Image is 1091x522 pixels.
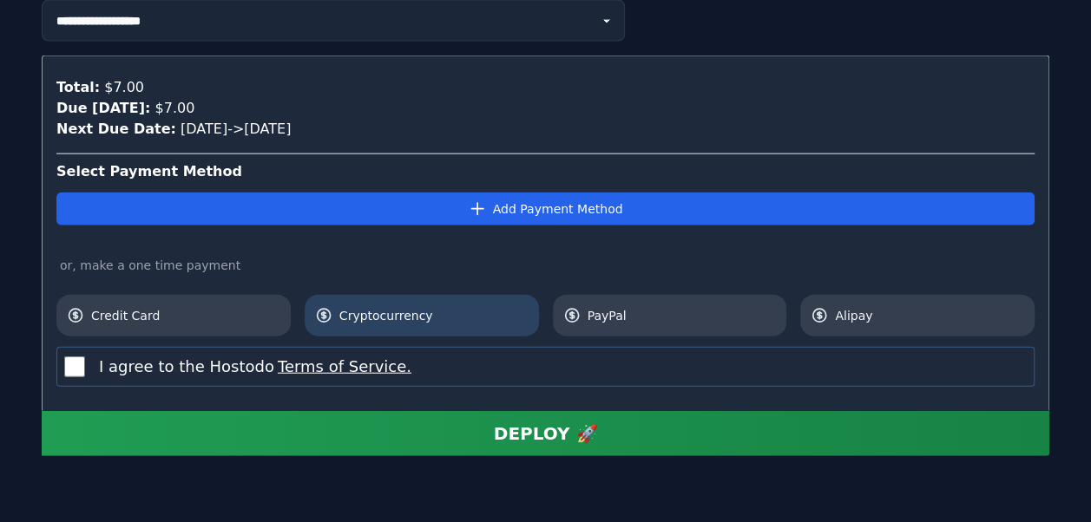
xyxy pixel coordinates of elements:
div: Due [DATE]: [56,98,150,119]
div: $7.00 [150,98,194,119]
span: Cryptocurrency [339,307,529,324]
span: Credit Card [91,307,280,324]
div: $7.00 [100,77,144,98]
div: Select Payment Method [56,161,1035,182]
a: Terms of Service. [274,357,411,375]
span: Alipay [835,307,1024,324]
div: Total: [56,77,100,98]
div: or, make a one time payment [56,257,1035,274]
span: PayPal [588,307,777,324]
div: DEPLOY 🚀 [494,421,598,446]
div: Next Due Date: [56,119,176,140]
button: Add Payment Method [56,192,1035,225]
button: I agree to the Hostodo [274,355,411,379]
button: DEPLOY 🚀 [42,411,1049,456]
div: [DATE] -> [DATE] [56,119,1035,140]
label: I agree to the Hostodo [99,355,411,379]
